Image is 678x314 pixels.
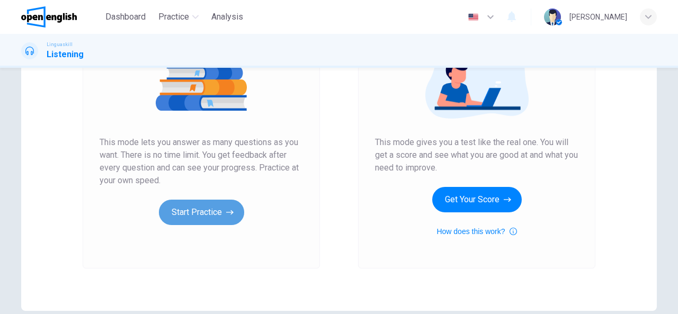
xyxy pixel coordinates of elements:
[158,11,189,23] span: Practice
[154,7,203,26] button: Practice
[105,11,146,23] span: Dashboard
[467,13,480,21] img: en
[47,48,84,61] h1: Listening
[100,136,303,187] span: This mode lets you answer as many questions as you want. There is no time limit. You get feedback...
[21,6,77,28] img: OpenEnglish logo
[207,7,247,26] button: Analysis
[544,8,561,25] img: Profile picture
[211,11,243,23] span: Analysis
[101,7,150,26] button: Dashboard
[47,41,73,48] span: Linguaskill
[569,11,627,23] div: [PERSON_NAME]
[159,200,244,225] button: Start Practice
[375,136,578,174] span: This mode gives you a test like the real one. You will get a score and see what you are good at a...
[21,6,101,28] a: OpenEnglish logo
[436,225,516,238] button: How does this work?
[432,187,522,212] button: Get Your Score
